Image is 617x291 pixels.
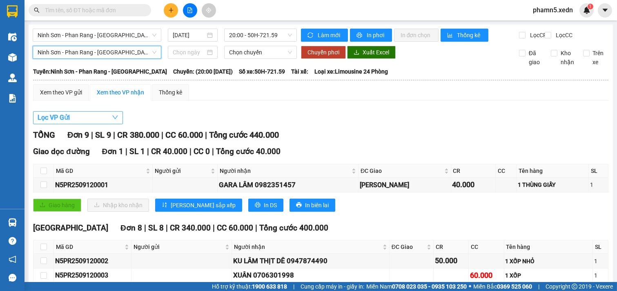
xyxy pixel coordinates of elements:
div: Xem theo VP gửi [40,88,82,97]
button: uploadGiao hàng [33,199,81,212]
span: Ninh Sơn - Phan Rang - Sài Gòn [38,29,156,41]
span: Tài xế: [291,67,308,76]
div: Thống kê [159,88,182,97]
span: | [144,223,146,233]
button: file-add [183,3,197,18]
span: Đơn 9 [67,130,89,140]
b: Gửi khách hàng [50,12,81,50]
th: Tên hàng [517,164,589,178]
span: Trên xe [590,49,609,67]
span: CC 0 [194,147,210,156]
strong: 0708 023 035 - 0935 103 250 [392,283,467,290]
span: In phơi [367,31,385,40]
td: N5PR2509120002 [54,254,131,268]
span: Người nhận [220,166,350,175]
span: | [113,130,115,140]
span: Làm mới [318,31,341,40]
span: | [125,147,127,156]
span: | [212,147,214,156]
th: SL [593,240,608,254]
span: Kho nhận [557,49,577,67]
span: Số xe: 50H-721.59 [239,67,285,76]
img: warehouse-icon [8,33,17,41]
span: SL 1 [129,147,145,156]
b: [DOMAIN_NAME] [69,31,112,38]
span: Đơn 1 [102,147,124,156]
div: 60.000 [470,270,502,281]
button: aim [202,3,216,18]
span: plus [168,7,174,13]
span: | [293,282,294,291]
b: Tuyến: Ninh Sơn - Phan Rang - [GEOGRAPHIC_DATA] [33,68,167,75]
span: CC 60.000 [217,223,253,233]
span: ⚪️ [469,285,471,288]
span: 20:00 - 50H-721.59 [229,29,292,41]
div: 1 [590,180,607,189]
img: solution-icon [8,94,17,103]
strong: 1900 633 818 [252,283,287,290]
span: | [91,130,93,140]
span: Lọc CR [527,31,548,40]
div: [PERSON_NAME] [360,180,449,190]
button: printerIn phơi [350,29,392,42]
span: [GEOGRAPHIC_DATA] [33,223,108,233]
span: Tổng cước 440.000 [209,130,279,140]
span: Loại xe: Limousine 24 Phòng [314,67,388,76]
span: SL 8 [148,223,164,233]
span: question-circle [9,237,16,245]
button: syncLàm mới [301,29,348,42]
span: aim [206,7,212,13]
span: Thống kê [457,31,482,40]
span: | [213,223,215,233]
span: file-add [187,7,193,13]
div: Xem theo VP nhận [97,88,144,97]
th: CR [434,240,469,254]
span: caret-down [601,7,609,14]
div: 1 [594,257,606,266]
span: CR 380.000 [117,130,159,140]
strong: 0369 525 060 [497,283,532,290]
span: Chuyến: (20:00 [DATE]) [173,67,233,76]
span: | [166,223,168,233]
div: XUÂN 0706301998 [233,270,388,281]
span: 1 [589,4,592,9]
button: Lọc VP Gửi [33,111,123,124]
div: 50.000 [435,255,467,266]
div: 40.000 [452,179,494,190]
div: 1 THÙNG GIẤY [518,180,587,189]
td: N5PR2509120003 [54,269,131,283]
li: (c) 2017 [69,39,112,49]
span: Người nhận [234,242,381,251]
img: warehouse-icon [8,74,17,82]
span: Tổng cước 40.000 [216,147,281,156]
span: [PERSON_NAME] sắp xếp [171,201,236,210]
span: Người gửi [155,166,209,175]
span: printer [356,32,363,39]
span: | [255,223,257,233]
img: logo.jpg [89,10,108,30]
span: | [205,130,207,140]
span: CC 60.000 [165,130,203,140]
td: N5PR2509120001 [54,178,153,192]
button: downloadXuất Excel [347,46,396,59]
span: Giao dọc đường [33,147,90,156]
th: CC [496,164,517,178]
div: N5PR2509120001 [55,180,151,190]
span: search [34,7,40,13]
div: N5PR2509120002 [55,256,130,266]
input: 12/09/2025 [173,31,205,40]
img: warehouse-icon [8,218,17,227]
span: Mã GD [56,242,123,251]
span: download [354,49,359,56]
span: TỔNG [33,130,55,140]
span: | [538,282,539,291]
span: Hỗ trợ kỹ thuật: [212,282,287,291]
span: In DS [264,201,277,210]
span: sync [307,32,314,39]
span: printer [255,202,261,208]
input: Tìm tên, số ĐT hoặc mã đơn [45,6,141,15]
th: CR [451,164,496,178]
span: ĐC Giao [361,166,442,175]
span: | [147,147,149,156]
th: CC [469,240,504,254]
